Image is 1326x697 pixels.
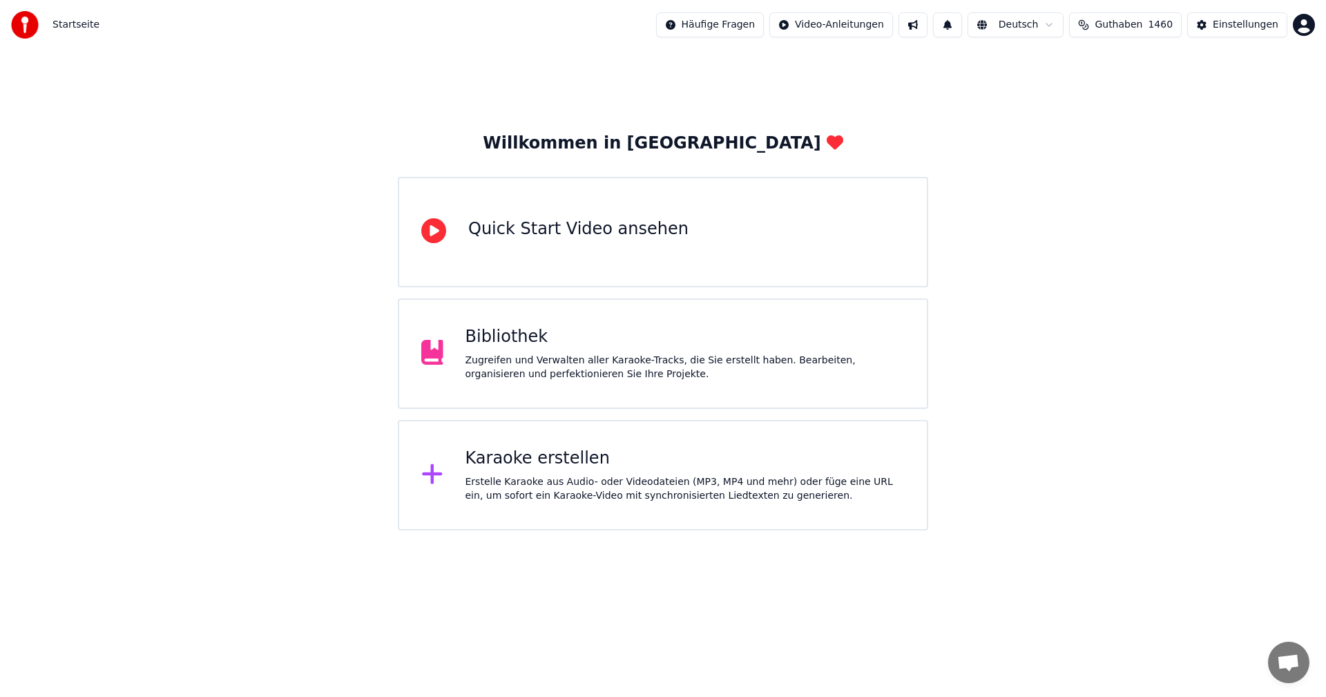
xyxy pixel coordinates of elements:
[52,18,99,32] span: Startseite
[468,218,689,240] div: Quick Start Video ansehen
[1095,18,1142,32] span: Guthaben
[1213,18,1278,32] div: Einstellungen
[769,12,893,37] button: Video-Anleitungen
[465,475,905,503] div: Erstelle Karaoke aus Audio- oder Videodateien (MP3, MP4 und mehr) oder füge eine URL ein, um sofo...
[1069,12,1182,37] button: Guthaben1460
[465,326,905,348] div: Bibliothek
[1268,642,1309,683] div: Chat öffnen
[1187,12,1287,37] button: Einstellungen
[11,11,39,39] img: youka
[483,133,843,155] div: Willkommen in [GEOGRAPHIC_DATA]
[1148,18,1173,32] span: 1460
[465,354,905,381] div: Zugreifen und Verwalten aller Karaoke-Tracks, die Sie erstellt haben. Bearbeiten, organisieren un...
[52,18,99,32] nav: breadcrumb
[656,12,765,37] button: Häufige Fragen
[465,448,905,470] div: Karaoke erstellen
